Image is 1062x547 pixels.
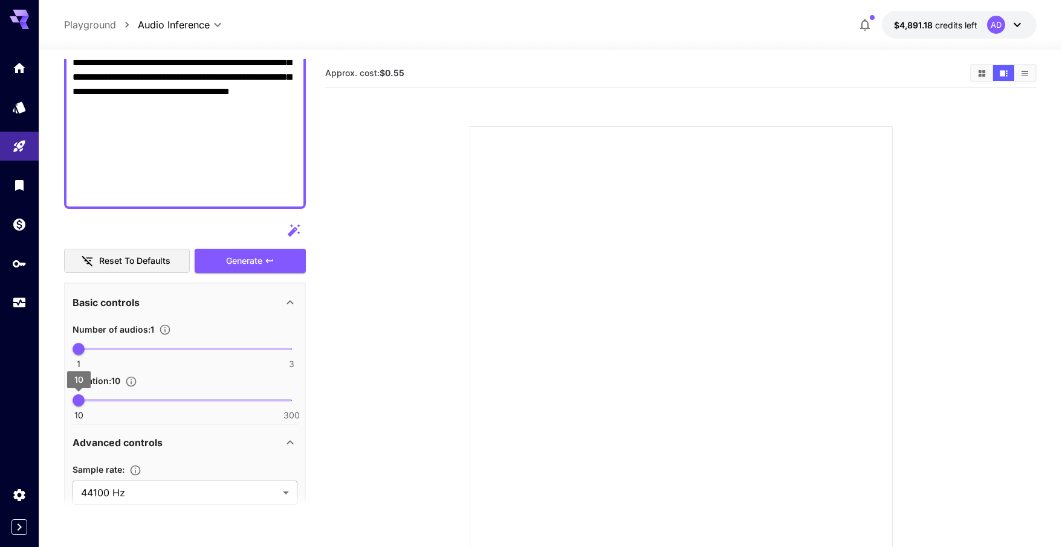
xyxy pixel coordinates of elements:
span: 3 [289,358,294,370]
div: Basic controls [73,288,297,317]
p: Basic controls [73,295,140,310]
span: 1 [77,358,80,370]
div: Wallet [12,217,27,232]
span: Generate [226,254,262,269]
span: $4,891.18 [894,20,935,30]
nav: breadcrumb [64,18,138,32]
span: 44100 Hz [81,485,278,500]
span: Sample rate : [73,464,125,475]
button: Show media in grid view [971,65,992,81]
span: 300 [283,409,300,421]
span: 10 [74,409,83,421]
span: Approx. cost: [325,68,404,78]
div: Playground [12,139,27,154]
div: Models [12,100,27,115]
a: Playground [64,18,116,32]
span: 10 [74,374,83,385]
button: Show media in video view [993,65,1014,81]
span: Audio Inference [138,18,210,32]
button: Specify how many audios to generate in a single request. Each audio generation will be charged se... [154,324,176,336]
div: AD [987,16,1005,34]
p: Advanced controls [73,435,163,450]
button: Reset to defaults [64,249,190,273]
span: Duration : 10 [73,376,120,386]
div: $4,891.18364 [894,19,977,31]
div: Show media in grid viewShow media in video viewShow media in list view [970,64,1037,82]
b: $0.55 [380,68,404,78]
button: Expand sidebar [11,519,27,535]
button: The sample rate of the generated audio in Hz (samples per second). Higher sample rates capture mo... [125,464,146,476]
button: Generate [195,249,306,273]
div: Home [12,60,27,75]
div: Usage [12,295,27,310]
span: credits left [935,20,977,30]
div: Library [12,178,27,193]
div: Settings [12,487,27,502]
div: Advanced controls [73,428,297,457]
div: API Keys [12,256,27,271]
button: Specify the duration of each audio in seconds. [120,376,142,388]
button: Show media in list view [1014,65,1035,81]
span: Number of audios : 1 [73,324,154,334]
button: $4,891.18364AD [882,11,1037,39]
